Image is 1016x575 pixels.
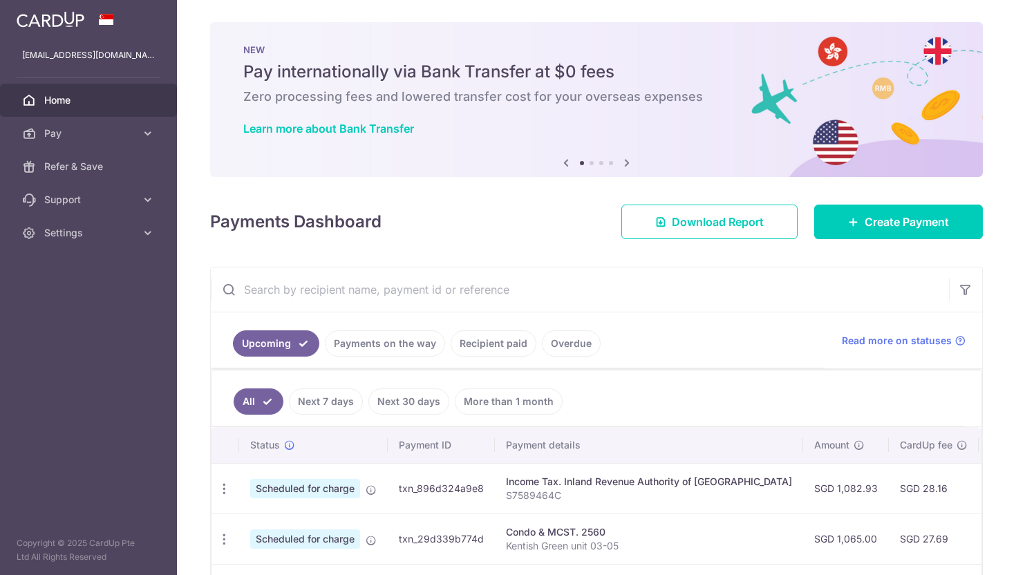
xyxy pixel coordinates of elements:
[243,44,950,55] p: NEW
[506,489,792,502] p: S7589464C
[803,513,889,564] td: SGD 1,065.00
[388,513,495,564] td: txn_29d339b774d
[44,193,135,207] span: Support
[451,330,536,357] a: Recipient paid
[889,463,979,513] td: SGD 28.16
[210,22,983,177] img: Bank transfer banner
[250,438,280,452] span: Status
[250,479,360,498] span: Scheduled for charge
[234,388,283,415] a: All
[243,61,950,83] h5: Pay internationally via Bank Transfer at $0 fees
[388,427,495,463] th: Payment ID
[814,205,983,239] a: Create Payment
[900,438,952,452] span: CardUp fee
[803,463,889,513] td: SGD 1,082.93
[672,214,764,230] span: Download Report
[368,388,449,415] a: Next 30 days
[388,463,495,513] td: txn_896d324a9e8
[814,438,849,452] span: Amount
[542,330,601,357] a: Overdue
[506,475,792,489] div: Income Tax. Inland Revenue Authority of [GEOGRAPHIC_DATA]
[506,525,792,539] div: Condo & MCST. 2560
[44,93,135,107] span: Home
[842,334,952,348] span: Read more on statuses
[243,88,950,105] h6: Zero processing fees and lowered transfer cost for your overseas expenses
[842,334,966,348] a: Read more on statuses
[250,529,360,549] span: Scheduled for charge
[17,11,84,28] img: CardUp
[233,330,319,357] a: Upcoming
[44,126,135,140] span: Pay
[289,388,363,415] a: Next 7 days
[210,209,382,234] h4: Payments Dashboard
[211,267,949,312] input: Search by recipient name, payment id or reference
[455,388,563,415] a: More than 1 month
[865,214,949,230] span: Create Payment
[889,513,979,564] td: SGD 27.69
[22,48,155,62] p: [EMAIL_ADDRESS][DOMAIN_NAME]
[506,539,792,553] p: Kentish Green unit 03-05
[495,427,803,463] th: Payment details
[44,226,135,240] span: Settings
[325,330,445,357] a: Payments on the way
[44,160,135,173] span: Refer & Save
[243,122,414,135] a: Learn more about Bank Transfer
[621,205,798,239] a: Download Report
